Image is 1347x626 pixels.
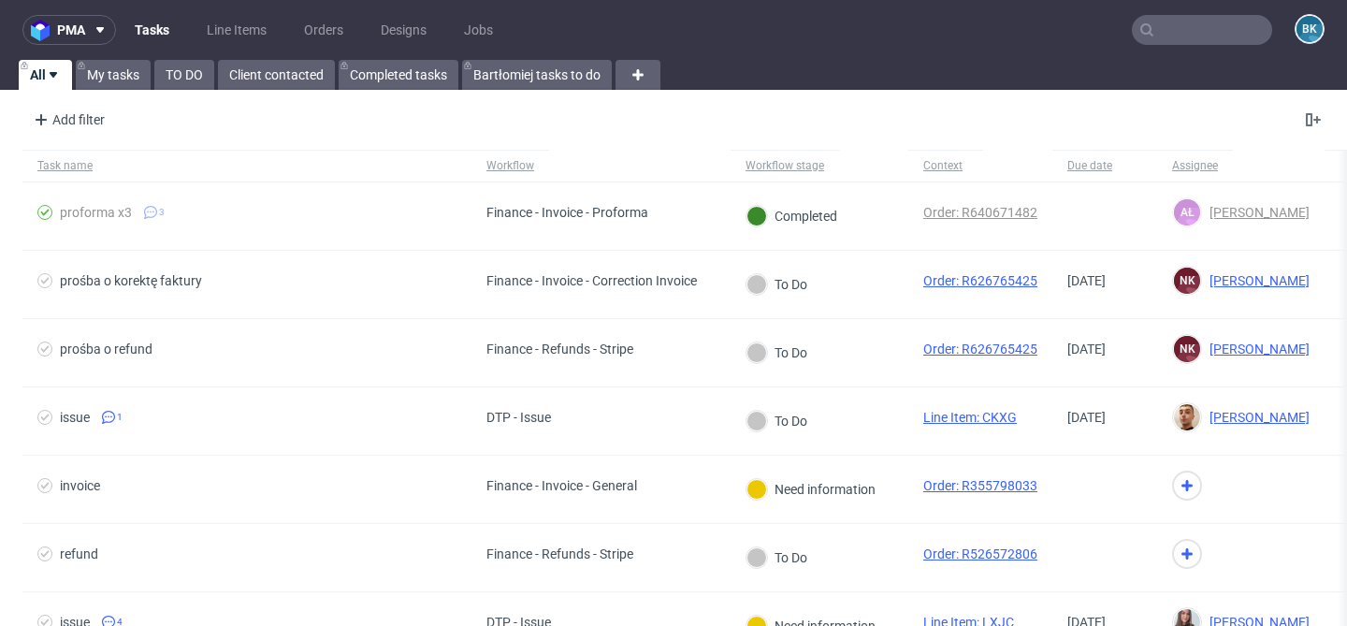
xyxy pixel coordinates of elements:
figcaption: NK [1174,336,1200,362]
a: My tasks [76,60,151,90]
div: invoice [60,478,100,493]
span: [PERSON_NAME] [1202,342,1310,357]
div: To Do [746,547,807,568]
div: issue [60,410,90,425]
span: pma [57,23,85,36]
a: Jobs [453,15,504,45]
div: To Do [746,342,807,363]
div: To Do [746,411,807,431]
a: Line Item: CKXG [923,410,1017,425]
div: Add filter [26,105,109,135]
span: [DATE] [1067,273,1106,288]
div: Finance - Invoice - Proforma [486,205,648,220]
a: All [19,60,72,90]
a: Tasks [123,15,181,45]
span: 1 [117,410,123,425]
a: Line Items [196,15,278,45]
a: TO DO [154,60,214,90]
span: [DATE] [1067,410,1106,425]
a: Order: R526572806 [923,546,1037,561]
div: prośba o korektę faktury [60,273,202,288]
a: Client contacted [218,60,335,90]
div: Finance - Invoice - General [486,478,637,493]
a: Completed tasks [339,60,458,90]
span: [DATE] [1067,342,1106,357]
img: logo [31,20,57,41]
a: Order: R626765425 [923,342,1037,357]
div: Workflow stage [746,158,824,173]
div: prośba o refund [60,342,152,357]
img: Bartłomiej Leśniczuk [1174,404,1200,430]
div: Completed [746,206,837,226]
span: 3 [159,205,165,220]
span: [PERSON_NAME] [1202,205,1310,220]
div: DTP - Issue [486,410,551,425]
button: pma [22,15,116,45]
div: Need information [746,479,876,500]
figcaption: BK [1296,16,1323,42]
div: Finance - Invoice - Correction Invoice [486,273,697,288]
figcaption: NK [1174,268,1200,294]
span: Task name [37,158,456,174]
div: Finance - Refunds - Stripe [486,342,633,357]
span: Due date [1067,158,1142,174]
a: Order: R355798033 [923,478,1037,493]
figcaption: AŁ [1174,199,1200,226]
div: proforma x3 [60,205,132,220]
div: Workflow [486,158,534,173]
a: Order: R626765425 [923,273,1037,288]
div: Assignee [1172,158,1218,173]
a: Bartłomiej tasks to do [462,60,612,90]
span: [PERSON_NAME] [1202,273,1310,288]
div: Context [923,158,968,173]
span: [PERSON_NAME] [1202,410,1310,425]
a: Order: R640671482 [923,205,1037,220]
div: Finance - Refunds - Stripe [486,546,633,561]
div: refund [60,546,98,561]
a: Orders [293,15,355,45]
a: Designs [369,15,438,45]
div: To Do [746,274,807,295]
